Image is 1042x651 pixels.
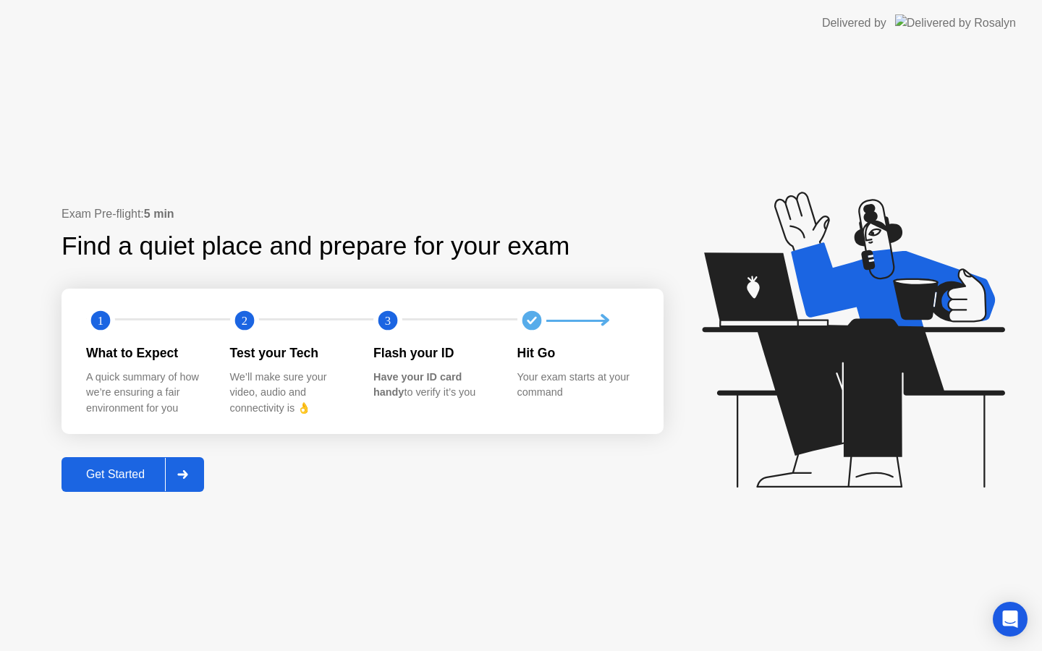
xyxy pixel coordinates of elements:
[66,468,165,481] div: Get Started
[373,371,462,399] b: Have your ID card handy
[230,370,351,417] div: We’ll make sure your video, audio and connectivity is 👌
[895,14,1016,31] img: Delivered by Rosalyn
[86,344,207,362] div: What to Expect
[86,370,207,417] div: A quick summary of how we’re ensuring a fair environment for you
[822,14,886,32] div: Delivered by
[373,370,494,401] div: to verify it’s you
[373,344,494,362] div: Flash your ID
[993,602,1028,637] div: Open Intercom Messenger
[144,208,174,220] b: 5 min
[517,370,638,401] div: Your exam starts at your command
[241,314,247,328] text: 2
[62,205,664,223] div: Exam Pre-flight:
[62,227,572,265] div: Find a quiet place and prepare for your exam
[62,457,204,492] button: Get Started
[230,344,351,362] div: Test your Tech
[385,314,391,328] text: 3
[98,314,103,328] text: 1
[517,344,638,362] div: Hit Go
